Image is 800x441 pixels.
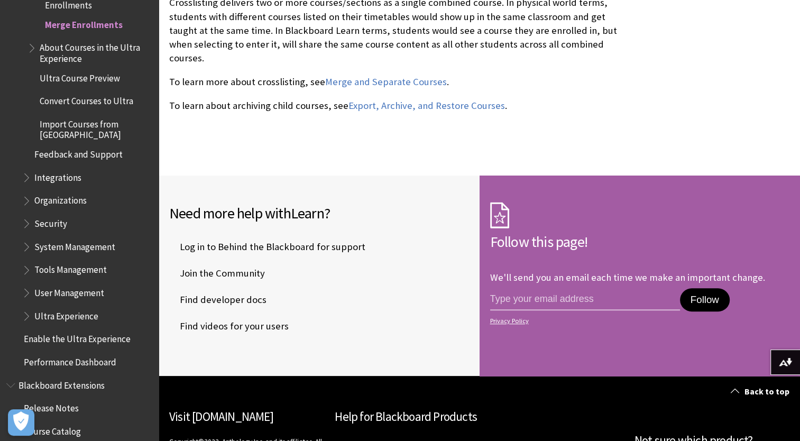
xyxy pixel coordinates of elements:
[490,288,680,310] input: email address
[34,238,115,252] span: System Management
[169,239,367,255] a: Log in to Behind the Blackboard for support
[24,422,81,437] span: Course Catalog
[40,92,133,106] span: Convert Courses to Ultra
[34,215,67,229] span: Security
[40,39,151,64] span: About Courses in the Ultra Experience
[169,409,273,424] a: Visit [DOMAIN_NAME]
[24,353,116,368] span: Performance Dashboard
[490,202,509,228] img: Subscription Icon
[34,145,123,160] span: Feedback and Support
[169,265,265,281] span: Join the Community
[680,288,730,311] button: Follow
[24,399,79,414] span: Release Notes
[169,99,633,113] p: To learn about archiving child courses, see .
[169,265,267,281] a: Join the Community
[490,317,787,325] a: Privacy Policy
[40,69,120,84] span: Ultra Course Preview
[490,271,765,283] p: We'll send you an email each time we make an important change.
[291,204,324,223] span: Learn
[34,261,107,275] span: Tools Management
[335,408,624,426] h2: Help for Blackboard Products
[34,169,81,183] span: Integrations
[169,318,289,334] span: Find videos for your users
[169,75,633,89] p: To learn more about crosslisting, see .
[169,239,365,255] span: Log in to Behind the Blackboard for support
[19,376,105,391] span: Blackboard Extensions
[325,76,447,88] a: Merge and Separate Courses
[490,231,790,253] h2: Follow this page!
[24,330,131,344] span: Enable the Ultra Experience
[45,16,123,30] span: Merge Enrollments
[34,192,87,206] span: Organizations
[169,318,291,334] a: Find videos for your users
[348,99,505,112] a: Export, Archive, and Restore Courses
[34,284,104,298] span: User Management
[169,292,269,308] a: Find developer docs
[40,115,151,140] span: Import Courses from [GEOGRAPHIC_DATA]
[8,409,34,436] button: Open Preferences
[723,382,800,401] a: Back to top
[169,202,469,224] h2: Need more help with ?
[169,292,266,308] span: Find developer docs
[34,307,98,321] span: Ultra Experience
